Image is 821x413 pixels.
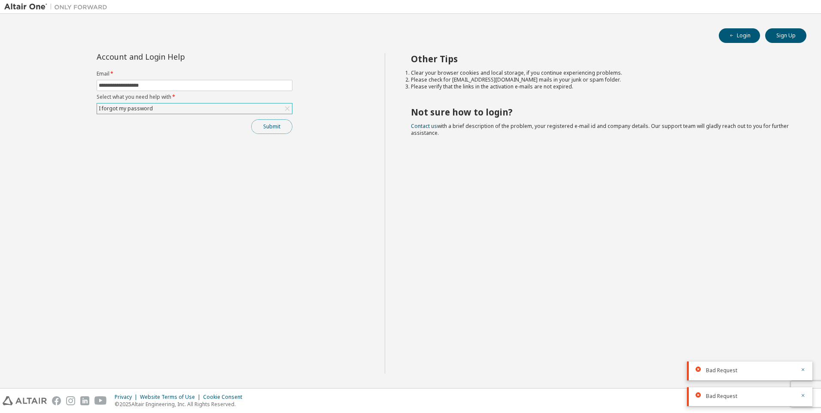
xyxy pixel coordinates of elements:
[97,103,292,114] div: I forgot my password
[115,401,247,408] p: © 2025 Altair Engineering, Inc. All Rights Reserved.
[706,367,737,374] span: Bad Request
[97,70,292,77] label: Email
[203,394,247,401] div: Cookie Consent
[97,53,253,60] div: Account and Login Help
[3,396,47,405] img: altair_logo.svg
[52,396,61,405] img: facebook.svg
[411,106,791,118] h2: Not sure how to login?
[115,394,140,401] div: Privacy
[411,122,789,137] span: with a brief description of the problem, your registered e-mail id and company details. Our suppo...
[80,396,89,405] img: linkedin.svg
[411,76,791,83] li: Please check for [EMAIL_ADDRESS][DOMAIN_NAME] mails in your junk or spam folder.
[97,94,292,100] label: Select what you need help with
[97,104,154,113] div: I forgot my password
[719,28,760,43] button: Login
[411,53,791,64] h2: Other Tips
[66,396,75,405] img: instagram.svg
[765,28,806,43] button: Sign Up
[140,394,203,401] div: Website Terms of Use
[94,396,107,405] img: youtube.svg
[251,119,292,134] button: Submit
[4,3,112,11] img: Altair One
[411,122,437,130] a: Contact us
[411,70,791,76] li: Clear your browser cookies and local storage, if you continue experiencing problems.
[411,83,791,90] li: Please verify that the links in the activation e-mails are not expired.
[706,393,737,400] span: Bad Request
